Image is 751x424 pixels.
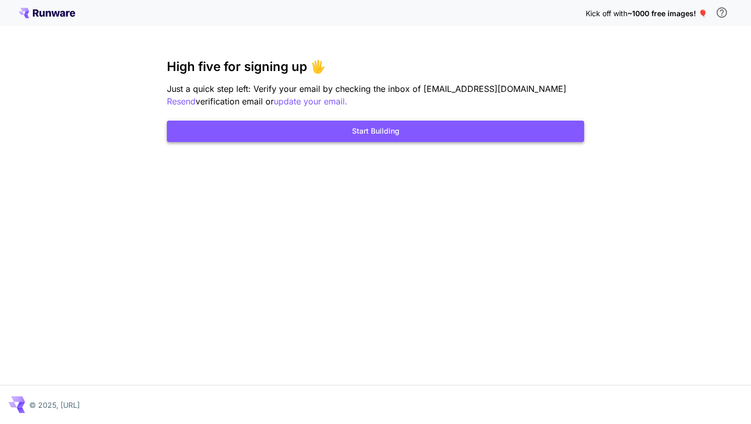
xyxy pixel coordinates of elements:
button: update your email. [274,95,347,108]
span: Kick off with [586,9,627,18]
button: Resend [167,95,196,108]
button: Start Building [167,121,584,142]
p: © 2025, [URL] [29,399,80,410]
span: verification email or [196,96,274,107]
span: ~1000 free images! 🎈 [627,9,707,18]
h3: High five for signing up 🖐️ [167,60,584,74]
button: In order to qualify for free credit, you need to sign up with a business email address and click ... [711,2,732,23]
span: Just a quick step left: Verify your email by checking the inbox of [EMAIL_ADDRESS][DOMAIN_NAME] [167,84,566,94]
